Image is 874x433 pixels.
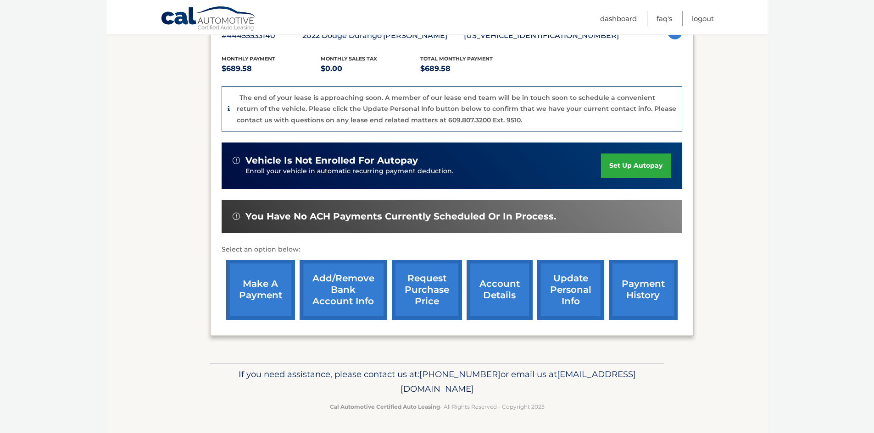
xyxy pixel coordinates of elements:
[601,153,671,178] a: set up autopay
[226,260,295,320] a: make a payment
[330,403,440,410] strong: Cal Automotive Certified Auto Leasing
[245,166,601,176] p: Enroll your vehicle in automatic recurring payment deduction.
[609,260,678,320] a: payment history
[300,260,387,320] a: Add/Remove bank account info
[161,6,257,33] a: Cal Automotive
[222,29,302,42] p: #44455533140
[420,55,493,62] span: Total Monthly Payment
[600,11,637,26] a: Dashboard
[245,155,418,166] span: vehicle is not enrolled for autopay
[537,260,604,320] a: update personal info
[467,260,533,320] a: account details
[420,62,520,75] p: $689.58
[237,93,676,124] p: The end of your lease is approaching soon. A member of our lease end team will be in touch soon t...
[222,62,321,75] p: $689.58
[245,211,556,222] span: You have no ACH payments currently scheduled or in process.
[233,213,240,220] img: alert-white.svg
[657,11,672,26] a: FAQ's
[419,369,501,379] span: [PHONE_NUMBER]
[233,157,240,164] img: alert-white.svg
[321,62,420,75] p: $0.00
[302,29,383,42] p: 2022 Dodge Durango
[222,55,275,62] span: Monthly Payment
[692,11,714,26] a: Logout
[216,402,658,411] p: - All Rights Reserved - Copyright 2025
[321,55,377,62] span: Monthly sales Tax
[216,367,658,396] p: If you need assistance, please contact us at: or email us at
[222,244,682,255] p: Select an option below:
[392,260,462,320] a: request purchase price
[383,29,464,42] p: [PERSON_NAME]
[464,29,619,42] p: [US_VEHICLE_IDENTIFICATION_NUMBER]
